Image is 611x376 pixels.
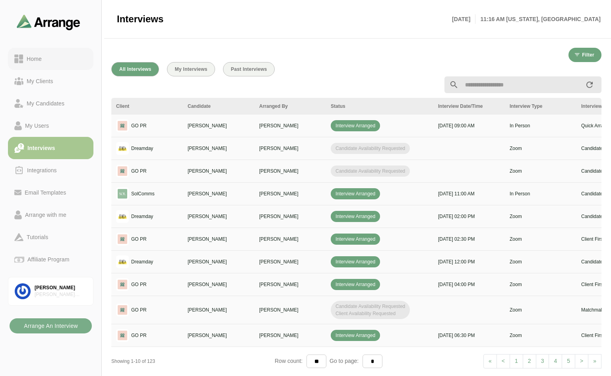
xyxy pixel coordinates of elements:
[438,122,500,129] p: [DATE] 09:00 AM
[188,213,250,220] p: [PERSON_NAME]
[116,329,129,342] img: logo
[8,48,93,70] a: Home
[549,354,562,368] a: 4
[259,306,321,314] p: [PERSON_NAME]
[259,168,321,175] p: [PERSON_NAME]
[585,80,594,90] i: appended action
[8,204,93,226] a: Arrange with me
[188,168,250,175] p: [PERSON_NAME]
[188,145,250,152] p: [PERSON_NAME]
[275,358,306,364] span: Row count:
[510,306,572,314] p: Zoom
[510,145,572,152] p: Zoom
[188,258,250,265] p: [PERSON_NAME]
[116,187,129,200] img: logo
[582,52,594,58] span: Filter
[510,190,572,197] p: In Person
[131,145,153,152] p: Dreamday
[116,142,129,155] img: logo
[510,103,572,110] div: Interview Type
[231,66,267,72] span: Past Interviews
[259,103,321,110] div: Arranged By
[223,62,275,76] button: Past Interviews
[510,213,572,220] p: Zoom
[438,103,500,110] div: Interview Date/Time
[259,213,321,220] p: [PERSON_NAME]
[10,318,92,333] button: Arrange An Interview
[8,92,93,115] a: My Candidates
[24,143,58,153] div: Interviews
[23,54,45,64] div: Home
[331,330,380,341] span: Interview Arranged
[116,165,129,177] img: logo
[116,103,178,110] div: Client
[510,332,572,339] p: Zoom
[438,213,500,220] p: [DATE] 02:00 PM
[8,159,93,181] a: Integrations
[331,256,380,267] span: Interview Arranged
[131,332,147,339] p: GO PR
[580,358,583,364] span: >
[119,66,151,72] span: All Interviews
[131,168,147,175] p: GO PR
[331,103,429,110] div: Status
[536,354,549,368] a: 3
[167,62,215,76] button: My Interviews
[188,281,250,288] p: [PERSON_NAME]
[188,122,250,129] p: [PERSON_NAME]
[188,236,250,243] p: [PERSON_NAME]
[116,304,129,316] img: logo
[523,354,536,368] a: 2
[24,255,72,264] div: Affiliate Program
[438,258,500,265] p: [DATE] 12:00 PM
[117,13,163,25] span: Interviews
[131,122,147,129] p: GO PR
[23,318,78,333] b: Arrange An Interview
[510,281,572,288] p: Zoom
[331,301,410,319] span: Candidate Availability Requested Client Availability Requested
[575,354,588,368] a: Next
[131,306,147,314] p: GO PR
[331,143,410,154] span: Candidate Availability Requested
[259,281,321,288] p: [PERSON_NAME]
[8,137,93,159] a: Interviews
[438,281,500,288] p: [DATE] 04:00 PM
[8,181,93,204] a: Email Templates
[510,236,572,243] p: Zoom
[593,358,596,364] span: »
[131,190,155,197] p: SolComms
[131,213,153,220] p: Dreamday
[22,121,52,131] div: My Users
[35,284,87,291] div: [PERSON_NAME]
[510,258,572,265] p: Zoom
[326,358,363,364] span: Go to page:
[259,332,321,339] p: [PERSON_NAME]
[588,354,601,368] a: Next
[188,190,250,197] p: [PERSON_NAME]
[438,332,500,339] p: [DATE] 06:30 PM
[331,188,380,199] span: Interview Arranged
[8,226,93,248] a: Tutorials
[438,190,500,197] p: [DATE] 11:00 AM
[8,115,93,137] a: My Users
[23,99,68,108] div: My Candidates
[331,166,410,177] span: Candidate Availability Requested
[116,119,129,132] img: logo
[331,211,380,222] span: Interview Arranged
[111,358,275,365] div: Showing 1-10 of 123
[8,248,93,271] a: Affiliate Program
[116,210,129,223] img: logo
[8,277,93,306] a: [PERSON_NAME][PERSON_NAME] Associates
[510,122,572,129] p: In Person
[188,306,250,314] p: [PERSON_NAME]
[259,236,321,243] p: [PERSON_NAME]
[116,278,129,291] img: logo
[23,232,51,242] div: Tutorials
[8,70,93,92] a: My Clients
[259,145,321,152] p: [PERSON_NAME]
[475,14,601,24] p: 11:16 AM [US_STATE], [GEOGRAPHIC_DATA]
[331,279,380,290] span: Interview Arranged
[568,48,601,62] button: Filter
[510,168,572,175] p: Zoom
[331,120,380,131] span: Interview Arranged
